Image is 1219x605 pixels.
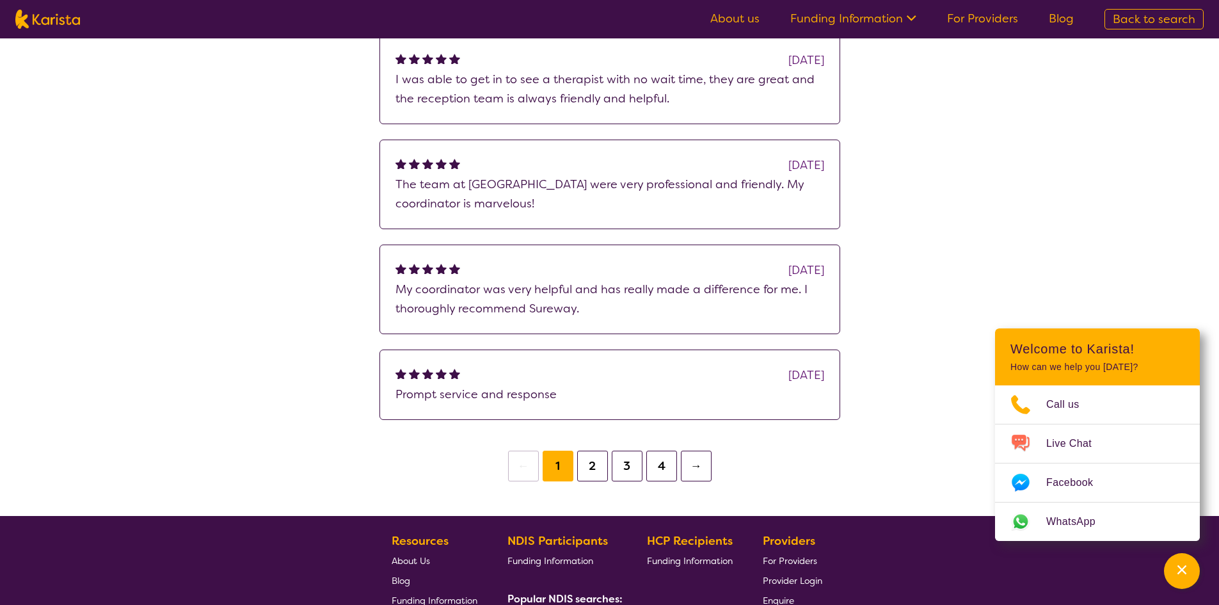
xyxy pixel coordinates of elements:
b: HCP Recipients [647,533,733,549]
img: fullstar [409,368,420,379]
img: fullstar [409,263,420,274]
button: 2 [577,451,608,481]
div: [DATE] [788,51,824,70]
button: 4 [646,451,677,481]
a: Funding Information [647,551,733,570]
img: fullstar [449,158,460,169]
p: Prompt service and response [395,385,824,404]
a: Funding Information [790,11,916,26]
span: Funding Information [647,555,733,567]
button: 1 [543,451,573,481]
span: WhatsApp [1046,512,1111,531]
img: fullstar [395,368,406,379]
a: For Providers [947,11,1018,26]
h2: Welcome to Karista! [1010,341,1184,357]
div: [DATE] [788,156,824,175]
span: Back to search [1113,12,1195,27]
a: Blog [1049,11,1074,26]
img: fullstar [436,263,447,274]
p: How can we help you [DATE]? [1010,362,1184,373]
b: Resources [392,533,449,549]
div: [DATE] [788,366,824,385]
img: fullstar [436,158,447,169]
p: My coordinator was very helpful and has really made a difference for me. I thoroughly recommend S... [395,280,824,318]
button: → [681,451,712,481]
span: About Us [392,555,430,567]
span: Call us [1046,395,1095,414]
span: Provider Login [763,575,822,586]
img: fullstar [409,158,420,169]
img: fullstar [436,368,447,379]
span: Live Chat [1046,434,1107,453]
img: fullstar [436,53,447,64]
button: Channel Menu [1164,553,1200,589]
a: About Us [392,551,477,570]
a: Blog [392,570,477,590]
b: NDIS Participants [507,533,608,549]
img: fullstar [422,158,433,169]
a: About us [710,11,760,26]
img: fullstar [395,53,406,64]
img: fullstar [395,263,406,274]
img: fullstar [422,53,433,64]
img: fullstar [449,263,460,274]
span: Facebook [1046,473,1108,492]
p: I was able to get in to see a therapist with no wait time, they are great and the reception team ... [395,70,824,108]
div: [DATE] [788,261,824,280]
span: Funding Information [507,555,593,567]
img: fullstar [449,368,460,379]
ul: Choose channel [995,385,1200,541]
img: fullstar [422,368,433,379]
img: fullstar [395,158,406,169]
button: 3 [612,451,642,481]
a: Funding Information [507,551,617,570]
button: ← [508,451,539,481]
div: Channel Menu [995,328,1200,541]
a: Back to search [1104,9,1204,29]
span: For Providers [763,555,817,567]
a: Provider Login [763,570,822,590]
p: The team at [GEOGRAPHIC_DATA] were very professional and friendly. My coordinator is marvelous! [395,175,824,213]
b: Providers [763,533,815,549]
span: Blog [392,575,410,586]
a: Web link opens in a new tab. [995,503,1200,541]
img: fullstar [409,53,420,64]
img: fullstar [422,263,433,274]
img: fullstar [449,53,460,64]
img: Karista logo [15,10,80,29]
a: For Providers [763,551,822,570]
